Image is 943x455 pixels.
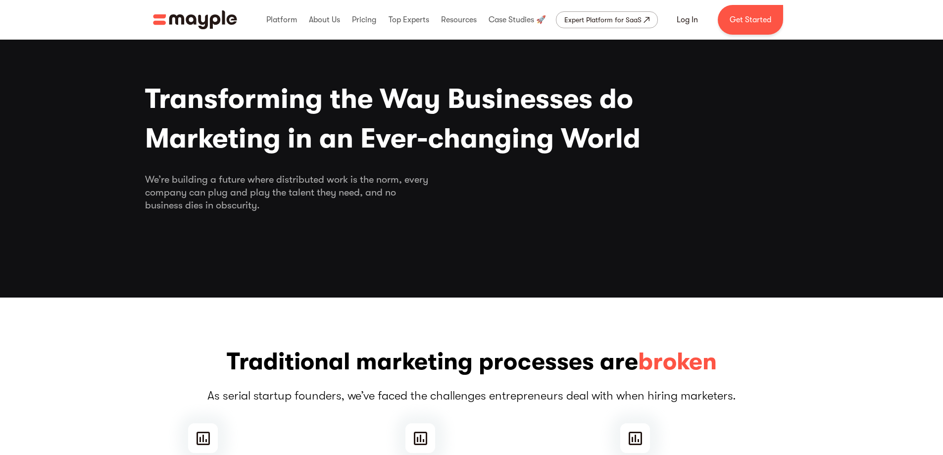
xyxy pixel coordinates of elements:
[638,346,717,378] span: broken
[349,4,379,36] div: Pricing
[145,199,798,212] span: business dies in obscurity.
[153,10,237,29] a: home
[145,388,798,404] p: As serial startup founders, we’ve faced the challenges entrepreneurs deal with when hiring market...
[386,4,432,36] div: Top Experts
[145,173,798,212] div: We’re building a future where distributed work is the norm, every
[564,14,642,26] div: Expert Platform for SaaS
[306,4,343,36] div: About Us
[153,10,237,29] img: Mayple logo
[145,119,798,158] span: Marketing in an Ever-changing World
[439,4,479,36] div: Resources
[718,5,783,35] a: Get Started
[145,346,798,378] h3: Traditional marketing processes are
[145,186,798,199] span: company can plug and play the talent they need, and no
[145,79,798,158] h1: Transforming the Way Businesses do
[556,11,658,28] a: Expert Platform for SaaS
[665,8,710,32] a: Log In
[264,4,299,36] div: Platform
